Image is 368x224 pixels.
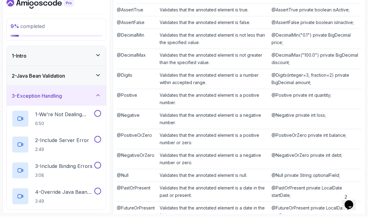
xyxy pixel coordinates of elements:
td: @Digits(integer=3, fraction=2) private BigDecimal amount; [269,76,362,96]
td: @AssertTrue private boolean isActive; [269,11,362,24]
p: 3 - Include Binding Errors [35,170,92,177]
p: 3:08 [35,180,92,186]
td: Validates that the annotated element is a positive number. [157,96,269,116]
td: @DecimalMin [117,36,157,56]
p: 2 - Include Server Error [35,144,89,152]
td: @Null [117,177,157,189]
td: Validates that the annotated element is a negative number. [157,116,269,136]
td: @AssertTrue [117,11,157,24]
td: @Positive private int quantity; [269,96,362,116]
td: Validates that the annotated element is a positive number or zero. [157,136,269,157]
td: @PositiveOrZero private int balance; [269,136,362,157]
td: @PositiveOrZero [117,136,157,157]
p: 6:50 [35,128,93,134]
iframe: chat widget [342,199,362,218]
button: 3-Include Binding Errors3:08 [12,169,101,187]
td: @DecimalMax [117,56,157,76]
p: 4 - Override Java Bean Validation Messages [35,196,93,203]
span: 9 % [10,31,19,37]
button: 2-Java Bean Validation [7,74,106,93]
td: @DecimalMax("100.0") private BigDecimal discount; [269,56,362,76]
a: Dashboard [6,6,88,16]
button: 1-We're Not Dealing With Error Properply6:50 [12,118,101,135]
button: 4-Override Java Bean Validation Messages3:49 [12,195,101,213]
p: 2:49 [35,154,89,160]
td: @NegativeOrZero private int debt; [269,157,362,177]
td: Validates that the annotated element is a negative number or zero. [157,157,269,177]
button: 1-Intro [7,54,106,73]
button: 3-Exception Handling [7,94,106,113]
td: @Digits [117,76,157,96]
td: @DecimalMin("0.1") private BigDecimal price; [269,36,362,56]
td: @NegativeOrZero [117,157,157,177]
td: @Positive [117,96,157,116]
p: 1 - We're Not Dealing With Error Properply [35,118,93,126]
td: Validates that the annotated element is a number within accepted range. [157,76,269,96]
h3: 1 - Intro [12,60,27,67]
h3: 2 - Java Bean Validation [12,80,65,87]
td: @AssertFalse private boolean isInactive; [269,24,362,36]
td: Validates that the annotated element is null. [157,177,269,189]
td: Validates that the annotated element is true. [157,11,269,24]
p: 3:49 [35,206,93,212]
td: @Negative private int loss; [269,116,362,136]
td: @Null private String optionalField; [269,177,362,189]
td: @PastOrPresent private LocalDate startDate; [269,189,362,209]
td: Validates that the annotated element is not greater than the specified value. [157,56,269,76]
td: @Negative [117,116,157,136]
td: Validates that the annotated element is not less than the specified value. [157,36,269,56]
span: completed [10,31,45,37]
h3: 3 - Exception Handling [12,100,62,107]
td: @PastOrPresent [117,189,157,209]
td: Validates that the annotated element is a date in the past or present. [157,189,269,209]
button: 2-Include Server Error2:49 [12,144,101,161]
td: @AssertFalse [117,24,157,36]
td: Validates that the annotated element is false. [157,24,269,36]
